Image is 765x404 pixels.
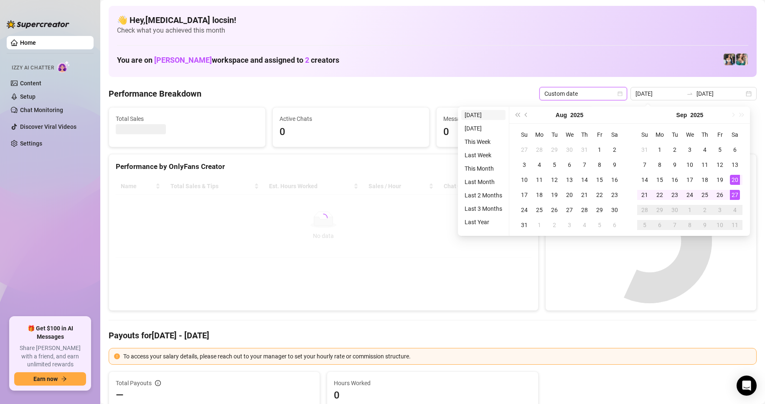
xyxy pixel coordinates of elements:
[549,220,559,230] div: 2
[730,220,740,230] div: 11
[655,205,665,215] div: 29
[700,145,710,155] div: 4
[715,190,725,200] div: 26
[547,127,562,142] th: Tu
[532,187,547,202] td: 2025-08-18
[334,389,531,402] span: 0
[549,175,559,185] div: 12
[461,150,506,160] li: Last Week
[637,172,652,187] td: 2025-09-14
[682,142,697,157] td: 2025-09-03
[640,175,650,185] div: 14
[737,376,757,396] div: Open Intercom Messenger
[547,172,562,187] td: 2025-08-12
[730,205,740,215] div: 4
[549,145,559,155] div: 29
[577,127,592,142] th: Th
[697,172,712,187] td: 2025-09-18
[640,220,650,230] div: 5
[116,114,259,123] span: Total Sales
[652,172,667,187] td: 2025-09-15
[682,187,697,202] td: 2025-09-24
[637,142,652,157] td: 2025-08-31
[517,142,532,157] td: 2025-07-27
[534,220,544,230] div: 1
[592,157,607,172] td: 2025-08-08
[461,190,506,200] li: Last 2 Months
[577,217,592,233] td: 2025-09-04
[715,160,725,170] div: 12
[697,187,712,202] td: 2025-09-25
[682,157,697,172] td: 2025-09-10
[461,137,506,147] li: This Week
[461,110,506,120] li: [DATE]
[640,145,650,155] div: 31
[700,190,710,200] div: 25
[610,220,620,230] div: 6
[12,64,54,72] span: Izzy AI Chatter
[114,353,120,359] span: exclamation-circle
[443,124,586,140] span: 0
[610,145,620,155] div: 2
[562,187,577,202] td: 2025-08-20
[712,142,727,157] td: 2025-09-05
[280,124,422,140] span: 0
[655,160,665,170] div: 8
[517,187,532,202] td: 2025-08-17
[730,175,740,185] div: 20
[715,145,725,155] div: 5
[727,202,742,217] td: 2025-10-04
[610,160,620,170] div: 9
[715,220,725,230] div: 10
[109,330,757,341] h4: Payouts for [DATE] - [DATE]
[519,145,529,155] div: 27
[724,54,735,65] img: Katy
[667,157,682,172] td: 2025-09-09
[667,187,682,202] td: 2025-09-23
[682,127,697,142] th: We
[57,61,70,73] img: AI Chatter
[461,204,506,214] li: Last 3 Months
[652,217,667,233] td: 2025-10-06
[33,376,58,382] span: Earn now
[670,205,680,215] div: 30
[532,157,547,172] td: 2025-08-04
[670,145,680,155] div: 2
[685,205,695,215] div: 1
[690,107,703,123] button: Choose a year
[700,175,710,185] div: 18
[577,202,592,217] td: 2025-08-28
[652,202,667,217] td: 2025-09-29
[592,142,607,157] td: 2025-08-01
[564,145,574,155] div: 30
[517,217,532,233] td: 2025-08-31
[562,172,577,187] td: 2025-08-13
[116,161,531,172] div: Performance by OnlyFans Creator
[577,157,592,172] td: 2025-08-07
[652,127,667,142] th: Mo
[697,217,712,233] td: 2025-10-09
[712,202,727,217] td: 2025-10-03
[715,175,725,185] div: 19
[116,378,152,388] span: Total Payouts
[592,202,607,217] td: 2025-08-29
[667,217,682,233] td: 2025-10-07
[655,190,665,200] div: 22
[610,190,620,200] div: 23
[697,202,712,217] td: 2025-10-02
[712,217,727,233] td: 2025-10-10
[564,160,574,170] div: 6
[154,56,212,64] span: [PERSON_NAME]
[14,372,86,386] button: Earn nowarrow-right
[319,214,328,222] span: loading
[534,205,544,215] div: 25
[579,190,590,200] div: 21
[736,54,748,65] img: Zaddy
[547,202,562,217] td: 2025-08-26
[109,88,201,100] h4: Performance Breakdown
[685,220,695,230] div: 8
[562,217,577,233] td: 2025-09-03
[652,142,667,157] td: 2025-09-01
[595,175,605,185] div: 15
[700,160,710,170] div: 11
